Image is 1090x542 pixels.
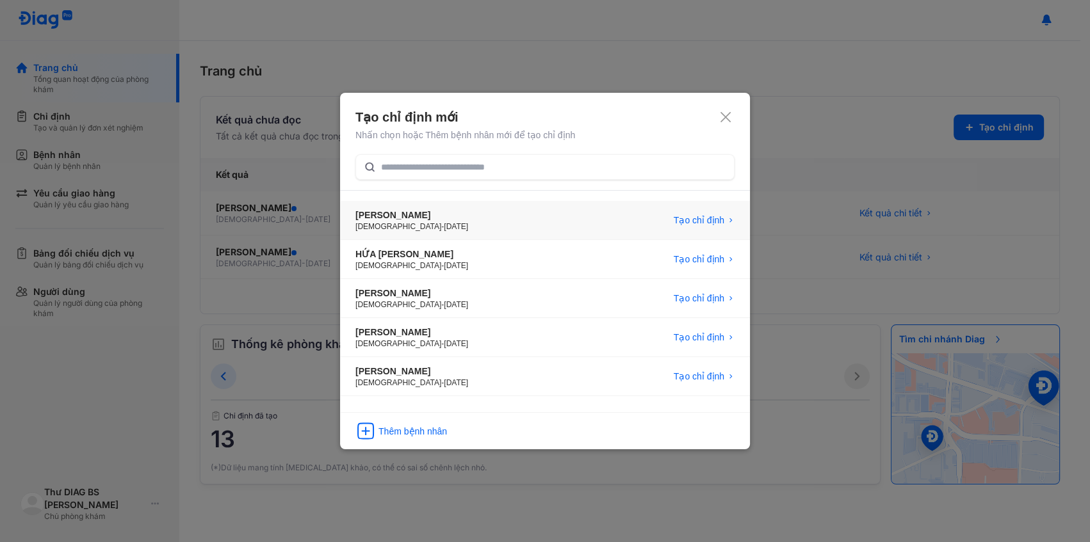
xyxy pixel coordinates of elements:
span: - [441,378,444,387]
span: [DATE] [444,378,468,387]
span: - [441,339,444,348]
div: Tạo chỉ định mới [355,108,735,126]
span: - [441,261,444,270]
span: [DATE] [444,222,468,231]
span: Tạo chỉ định [674,370,724,383]
span: - [441,300,444,309]
div: [PERSON_NAME] [355,287,468,299]
span: [DEMOGRAPHIC_DATA] [355,261,441,270]
div: Nhấn chọn hoặc Thêm bệnh nhân mới để tạo chỉ định [355,129,735,141]
span: [DEMOGRAPHIC_DATA] [355,222,441,231]
span: [DEMOGRAPHIC_DATA] [355,339,441,348]
div: Thêm bệnh nhân [378,425,447,438]
span: [DEMOGRAPHIC_DATA] [355,300,441,309]
div: [PERSON_NAME] [355,326,468,339]
span: [DATE] [444,339,468,348]
span: Tạo chỉ định [674,253,724,266]
span: [DATE] [444,261,468,270]
span: Tạo chỉ định [674,214,724,227]
span: Tạo chỉ định [674,292,724,305]
span: Tạo chỉ định [674,331,724,344]
span: [DATE] [444,300,468,309]
span: [DEMOGRAPHIC_DATA] [355,378,441,387]
div: HỨA [PERSON_NAME] [355,248,468,260]
span: - [441,222,444,231]
div: [PERSON_NAME] [355,209,468,221]
div: [PERSON_NAME] [355,365,468,378]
